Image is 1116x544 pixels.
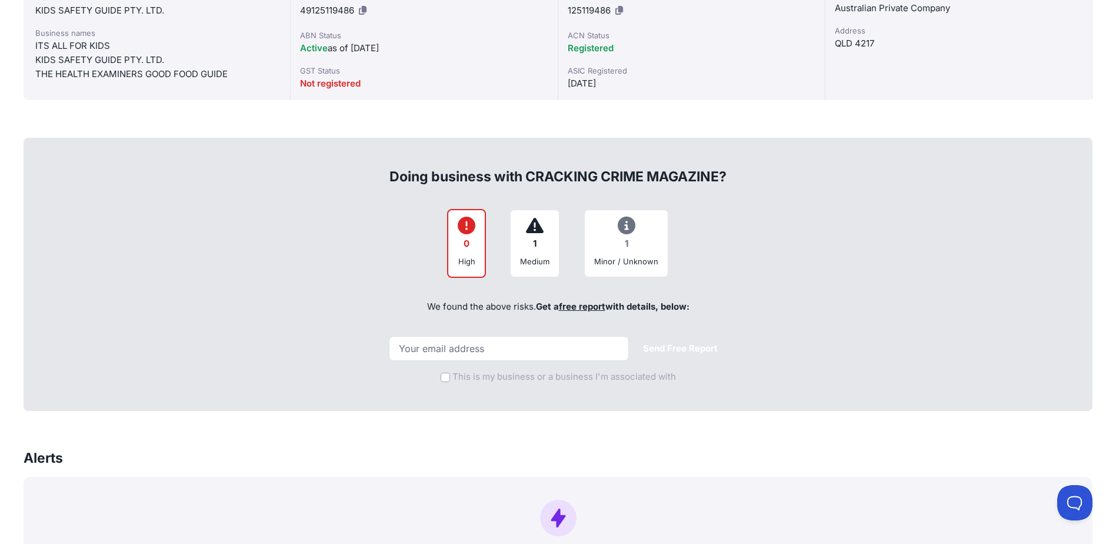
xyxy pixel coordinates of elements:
div: as of [DATE] [300,41,548,55]
div: [DATE] [568,77,815,91]
span: Active [300,42,328,54]
div: ACN Status [568,29,815,41]
div: 1 [594,233,658,256]
input: Your email address [389,336,629,361]
div: Australian Private Company [835,1,1082,15]
div: ITS ALL FOR KIDS [35,39,278,53]
div: Doing business with CRACKING CRIME MAGAZINE? [36,148,1080,186]
div: ABN Status [300,29,548,41]
div: Medium [520,256,549,267]
div: THE HEALTH EXAMINERS GOOD FOOD GUIDE [35,67,278,81]
div: Minor / Unknown [594,256,658,267]
a: free report [559,301,605,312]
div: Business names [35,27,278,39]
iframe: Toggle Customer Support [1057,485,1092,520]
span: Registered [568,42,614,54]
div: QLD 4217 [835,37,1082,51]
div: KIDS SAFETY GUIDE PTY. LTD. [35,4,278,18]
span: 49125119486 [300,5,354,16]
div: ASIC Registered [568,65,815,77]
button: Send Free Report [634,337,727,360]
div: 1 [520,233,549,256]
span: 125119486 [568,5,611,16]
span: Not registered [300,78,361,89]
label: This is my business or a business I'm associated with [452,370,676,384]
div: We found the above risks. [36,287,1080,327]
h3: Alerts [24,449,63,467]
div: High [458,256,475,267]
div: Address [835,25,1082,37]
span: Get a with details, below: [536,301,689,312]
div: 0 [458,233,475,256]
div: GST Status [300,65,548,77]
div: KIDS SAFETY GUIDE PTY. LTD. [35,53,278,67]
